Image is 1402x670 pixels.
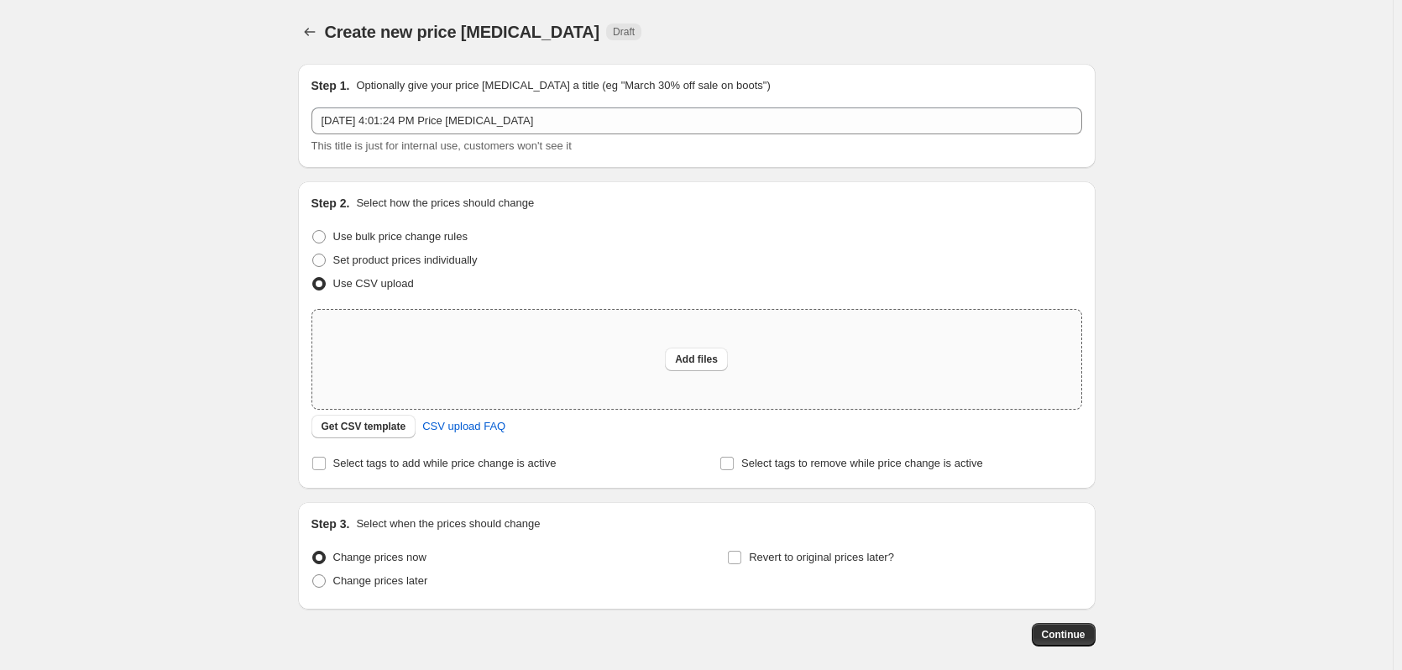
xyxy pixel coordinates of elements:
[298,20,322,44] button: Price change jobs
[356,77,770,94] p: Optionally give your price [MEDICAL_DATA] a title (eg "March 30% off sale on boots")
[311,516,350,532] h2: Step 3.
[333,277,414,290] span: Use CSV upload
[333,457,557,469] span: Select tags to add while price change is active
[333,254,478,266] span: Set product prices individually
[333,551,426,563] span: Change prices now
[311,139,572,152] span: This title is just for internal use, customers won't see it
[356,516,540,532] p: Select when the prices should change
[741,457,983,469] span: Select tags to remove while price change is active
[412,413,515,440] a: CSV upload FAQ
[311,195,350,212] h2: Step 2.
[356,195,534,212] p: Select how the prices should change
[311,77,350,94] h2: Step 1.
[311,415,416,438] button: Get CSV template
[665,348,728,371] button: Add files
[749,551,894,563] span: Revert to original prices later?
[613,25,635,39] span: Draft
[322,420,406,433] span: Get CSV template
[1042,628,1086,641] span: Continue
[325,23,600,41] span: Create new price [MEDICAL_DATA]
[1032,623,1096,646] button: Continue
[675,353,718,366] span: Add files
[311,107,1082,134] input: 30% off holiday sale
[333,574,428,587] span: Change prices later
[333,230,468,243] span: Use bulk price change rules
[422,418,505,435] span: CSV upload FAQ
